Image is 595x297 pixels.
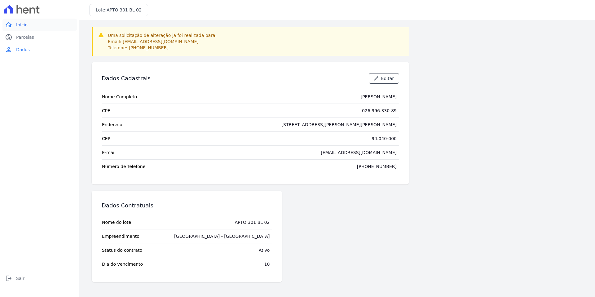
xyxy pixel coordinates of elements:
[107,7,142,12] span: APTO 301 BL 02
[102,108,110,114] span: CPF
[102,202,153,209] h3: Dados Contratuais
[16,275,24,281] span: Sair
[2,43,77,56] a: personDados
[5,46,12,53] i: person
[102,149,116,156] span: E-mail
[2,19,77,31] a: homeInício
[102,261,143,267] span: Dia do vencimento
[361,94,397,100] div: [PERSON_NAME]
[16,22,28,28] span: Início
[108,32,217,51] p: Uma solicitação de alteração já foi realizada para: Email: [EMAIL_ADDRESS][DOMAIN_NAME] Telefone:...
[5,275,12,282] i: logout
[357,163,397,170] div: [PHONE_NUMBER]
[102,75,151,82] h3: Dados Cadastrais
[282,122,397,128] div: [STREET_ADDRESS][PERSON_NAME][PERSON_NAME]
[102,163,145,170] span: Número de Telefone
[369,73,399,84] a: Editar
[16,47,30,53] span: Dados
[321,149,397,156] div: [EMAIL_ADDRESS][DOMAIN_NAME]
[264,261,270,267] div: 10
[102,122,122,128] span: Endereço
[102,135,110,142] span: CEP
[381,75,394,82] span: Editar
[96,7,142,13] h3: Lote:
[174,233,270,239] div: [GEOGRAPHIC_DATA] - [GEOGRAPHIC_DATA]
[102,233,139,239] span: Empreendimento
[102,94,137,100] span: Nome Completo
[372,135,397,142] div: 94.040-000
[102,219,131,225] span: Nome do lote
[259,247,270,253] div: Ativo
[235,219,270,225] div: APTO 301 BL 02
[362,108,397,114] div: 026.996.330-89
[102,247,142,253] span: Status do contrato
[16,34,34,40] span: Parcelas
[2,272,77,285] a: logoutSair
[5,33,12,41] i: paid
[2,31,77,43] a: paidParcelas
[5,21,12,29] i: home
